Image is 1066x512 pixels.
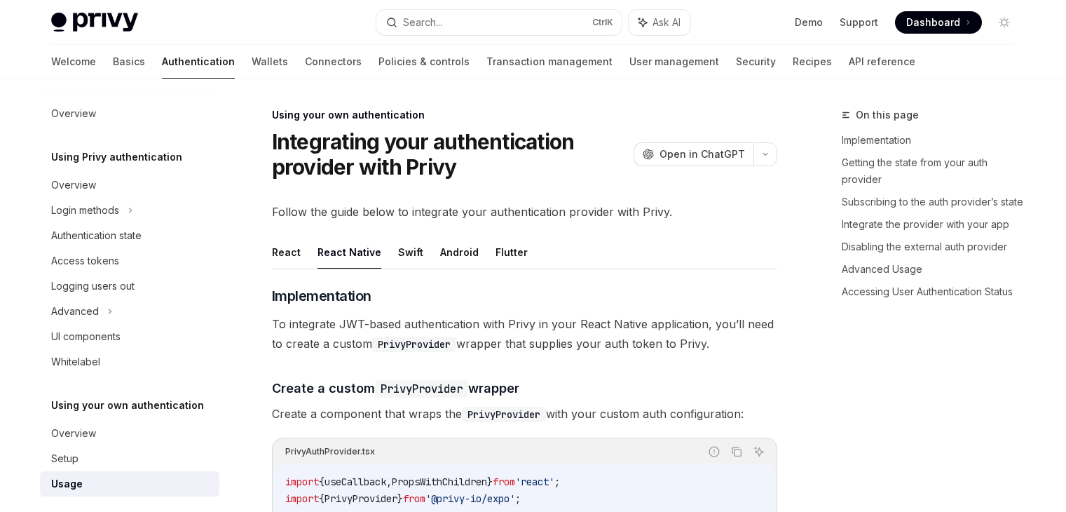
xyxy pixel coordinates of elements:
div: Overview [51,105,96,122]
a: Policies & controls [378,45,470,79]
a: Overview [40,101,219,126]
a: Integrate the provider with your app [842,213,1027,236]
div: Authentication state [51,227,142,244]
button: Swift [398,236,423,269]
span: } [397,492,403,505]
div: Overview [51,177,96,194]
div: UI components [51,328,121,345]
span: from [493,476,515,488]
a: Logging users out [40,274,219,299]
a: User management [629,45,719,79]
a: Subscribing to the auth provider’s state [842,191,1027,213]
a: Connectors [305,45,362,79]
button: Ask AI [629,10,690,35]
a: Overview [40,173,219,198]
div: Using your own authentication [272,108,777,122]
div: Access tokens [51,252,119,269]
a: Wallets [252,45,288,79]
span: 'react' [515,476,554,488]
button: Flutter [496,236,528,269]
span: Create a custom wrapper [272,379,519,398]
span: from [403,492,425,505]
span: { [319,492,324,505]
code: PrivyProvider [462,407,546,422]
code: PrivyProvider [372,337,456,352]
div: Usage [51,476,83,492]
a: Overview [40,421,219,446]
a: Accessing User Authentication Status [842,281,1027,303]
span: useCallback [324,476,386,488]
a: Welcome [51,45,96,79]
span: { [319,476,324,488]
span: Ctrl K [592,17,613,28]
a: Dashboard [895,11,982,34]
a: Usage [40,471,219,497]
a: Demo [795,15,823,29]
span: , [386,476,392,488]
a: Setup [40,446,219,471]
span: Open in ChatGPT [660,147,745,161]
a: Basics [113,45,145,79]
span: To integrate JWT-based authentication with Privy in your React Native application, you’ll need to... [272,314,777,353]
h5: Using Privy authentication [51,149,182,166]
a: Recipes [793,45,832,79]
a: Authentication state [40,223,219,248]
span: } [487,476,493,488]
span: import [285,476,319,488]
span: Create a component that wraps the with your custom auth configuration: [272,404,777,424]
a: Support [840,15,878,29]
div: PrivyAuthProvider.tsx [285,443,375,461]
button: Android [440,236,479,269]
span: '@privy-io/expo' [425,492,515,505]
span: Implementation [272,286,371,306]
h1: Integrating your authentication provider with Privy [272,129,628,180]
button: Toggle dark mode [993,11,1016,34]
button: React [272,236,301,269]
div: Setup [51,450,78,467]
span: Follow the guide below to integrate your authentication provider with Privy. [272,202,777,222]
span: PrivyProvider [324,492,397,505]
img: light logo [51,13,138,32]
a: Authentication [162,45,235,79]
button: Open in ChatGPT [634,142,753,166]
a: Access tokens [40,248,219,274]
a: Implementation [842,129,1027,151]
a: API reference [849,45,915,79]
a: Getting the state from your auth provider [842,151,1027,191]
div: Login methods [51,202,119,219]
span: Ask AI [652,15,681,29]
a: Whitelabel [40,349,219,375]
span: PropsWithChildren [392,476,487,488]
a: UI components [40,324,219,349]
button: React Native [317,236,381,269]
div: Overview [51,425,96,442]
div: Advanced [51,303,99,320]
div: Search... [403,14,442,31]
button: Report incorrect code [705,443,723,461]
div: Whitelabel [51,353,100,370]
button: Ask AI [750,443,768,461]
a: Disabling the external auth provider [842,236,1027,258]
span: On this page [856,107,919,123]
a: Transaction management [486,45,613,79]
button: Search...CtrlK [376,10,622,35]
span: ; [554,476,560,488]
a: Security [736,45,776,79]
code: PrivyProvider [375,380,468,398]
a: Advanced Usage [842,258,1027,281]
span: ; [515,492,521,505]
h5: Using your own authentication [51,397,204,414]
span: import [285,492,319,505]
button: Copy the contents from the code block [727,443,746,461]
span: Dashboard [906,15,960,29]
div: Logging users out [51,278,135,295]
